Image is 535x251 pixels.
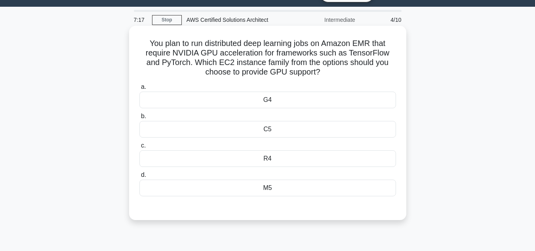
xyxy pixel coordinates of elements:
[182,12,291,28] div: AWS Certified Solutions Architect
[141,142,146,149] span: c.
[139,150,396,167] div: R4
[139,180,396,196] div: M5
[360,12,406,28] div: 4/10
[129,12,152,28] div: 7:17
[139,121,396,138] div: C5
[152,15,182,25] a: Stop
[139,38,397,77] h5: You plan to run distributed deep learning jobs on Amazon EMR that require NVIDIA GPU acceleration...
[141,171,146,178] span: d.
[141,83,146,90] span: a.
[141,113,146,119] span: b.
[139,92,396,108] div: G4
[291,12,360,28] div: Intermediate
